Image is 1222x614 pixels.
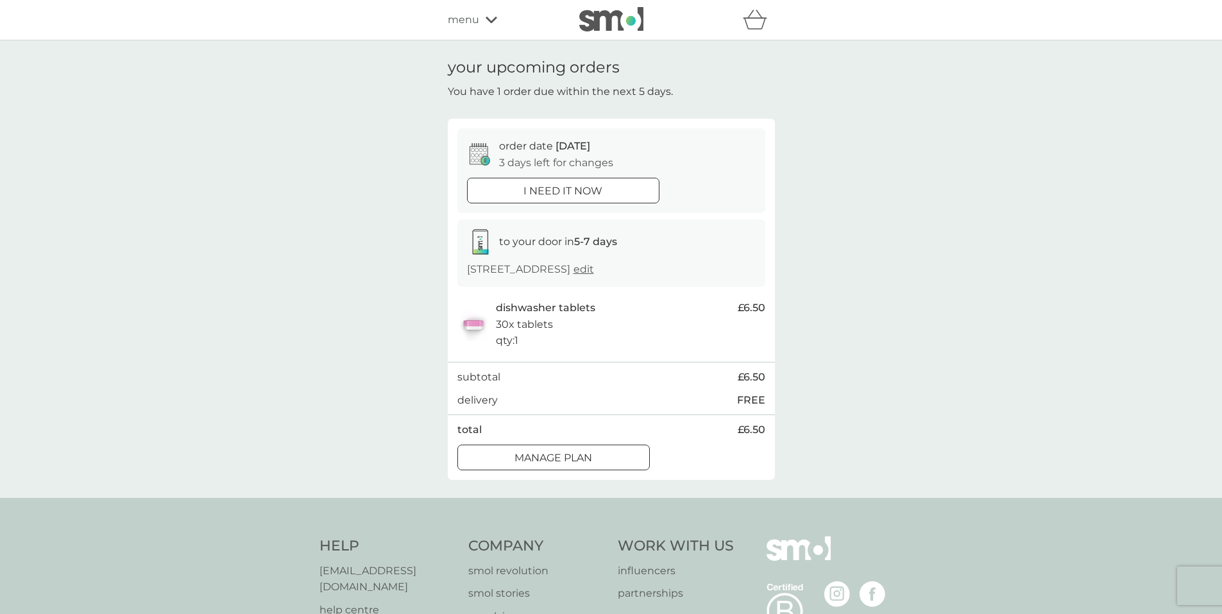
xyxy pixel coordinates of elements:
p: [STREET_ADDRESS] [467,261,594,278]
h4: Help [319,536,456,556]
p: qty : 1 [496,332,518,349]
strong: 5-7 days [574,235,617,248]
p: total [457,422,482,438]
a: partnerships [618,585,734,602]
h4: Company [468,536,605,556]
img: visit the smol Facebook page [860,581,885,607]
h1: your upcoming orders [448,58,620,77]
button: i need it now [467,178,659,203]
img: smol [579,7,643,31]
div: basket [743,7,775,33]
p: dishwasher tablets [496,300,595,316]
span: £6.50 [738,369,765,386]
span: [DATE] [556,140,590,152]
span: menu [448,12,479,28]
p: FREE [737,392,765,409]
a: influencers [618,563,734,579]
p: You have 1 order due within the next 5 days. [448,83,673,100]
a: smol stories [468,585,605,602]
p: subtotal [457,369,500,386]
img: smol [767,536,831,580]
p: order date [499,138,590,155]
a: smol revolution [468,563,605,579]
span: £6.50 [738,422,765,438]
span: to your door in [499,235,617,248]
p: 3 days left for changes [499,155,613,171]
a: edit [573,263,594,275]
img: visit the smol Instagram page [824,581,850,607]
p: delivery [457,392,498,409]
p: i need it now [523,183,602,200]
p: Manage plan [514,450,592,466]
p: 30x tablets [496,316,553,333]
span: £6.50 [738,300,765,316]
a: [EMAIL_ADDRESS][DOMAIN_NAME] [319,563,456,595]
button: Manage plan [457,445,650,470]
h4: Work With Us [618,536,734,556]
